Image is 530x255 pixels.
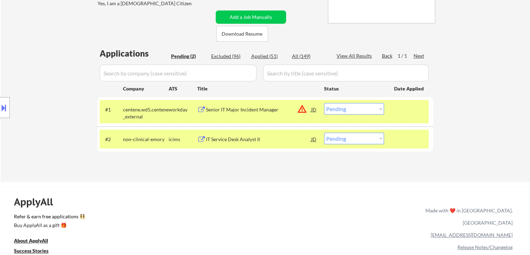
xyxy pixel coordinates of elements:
[206,136,311,143] div: IT Service Desk Analyst II
[310,103,317,116] div: JD
[337,52,374,59] div: View All Results
[14,237,58,246] a: About ApplyAll
[100,49,169,58] div: Applications
[171,53,206,60] div: Pending (2)
[382,52,393,59] div: Back
[14,223,84,228] div: Buy ApplyAll as a gift 🎁
[431,232,513,238] a: [EMAIL_ADDRESS][DOMAIN_NAME]
[263,65,429,81] input: Search by title (case sensitive)
[324,82,384,95] div: Status
[14,238,48,243] u: About ApplyAll
[123,106,169,120] div: centene.wd5.centene_external
[169,136,197,143] div: icims
[100,65,256,81] input: Search by company (case sensitive)
[310,133,317,145] div: JD
[216,10,286,24] button: Add a Job Manually
[211,53,246,60] div: Excluded (96)
[14,221,84,230] a: Buy ApplyAll as a gift 🎁
[251,53,286,60] div: Applied (51)
[206,106,311,113] div: Senior IT Major Incident Manager
[197,85,317,92] div: Title
[297,104,307,114] button: warning_amber
[394,85,425,92] div: Date Applied
[14,196,61,208] div: ApplyAll
[123,85,169,92] div: Company
[423,204,513,229] div: Made with ❤️ in [GEOGRAPHIC_DATA], [GEOGRAPHIC_DATA]
[292,53,327,60] div: All (149)
[169,106,197,113] div: workday
[414,52,425,59] div: Next
[216,26,268,42] button: Download Resume
[123,136,169,143] div: non-clinical-emory
[14,214,280,221] a: Refer & earn free applications 👯‍♀️
[14,248,48,254] u: Success Stories
[398,52,414,59] div: 1 / 1
[458,244,513,250] a: Release Notes/Changelog
[169,85,197,92] div: ATS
